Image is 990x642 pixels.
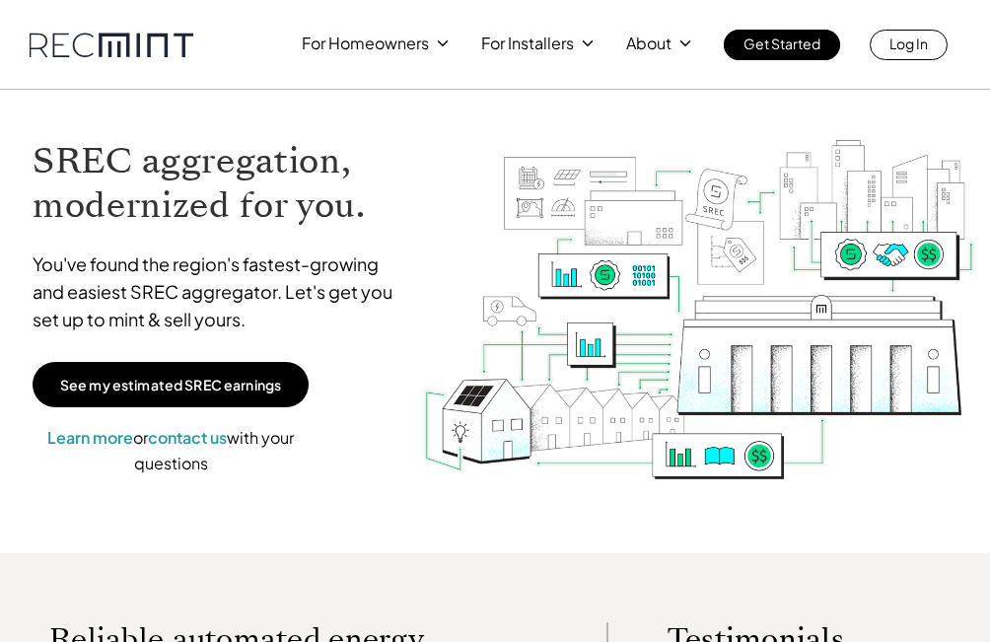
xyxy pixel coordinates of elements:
[481,30,574,57] p: For Installers
[33,139,402,228] h1: SREC aggregation, modernized for you.
[870,30,948,60] a: Log In
[724,30,840,60] a: Get Started
[626,30,672,57] p: About
[60,376,281,393] p: See my estimated SREC earnings
[33,250,402,333] p: You've found the region's fastest-growing and easiest SREC aggregator. Let's get you set up to mi...
[743,30,820,57] p: Get Started
[33,425,309,475] p: or with your questions
[148,427,227,448] a: contact us
[33,362,309,407] a: See my estimated SREC earnings
[422,94,977,539] img: RECmint value cycle
[889,30,928,57] p: Log In
[302,30,429,57] p: For Homeowners
[47,427,133,448] a: Learn more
